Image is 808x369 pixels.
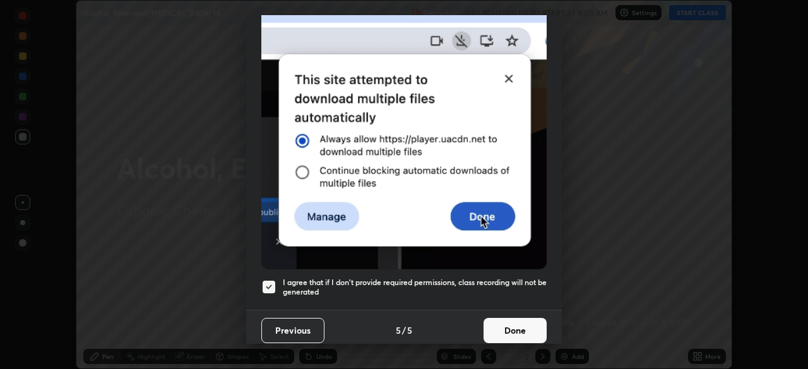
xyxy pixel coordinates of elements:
[407,324,412,337] h4: 5
[484,318,547,343] button: Done
[396,324,401,337] h4: 5
[261,318,324,343] button: Previous
[402,324,406,337] h4: /
[283,278,547,297] h5: I agree that if I don't provide required permissions, class recording will not be generated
